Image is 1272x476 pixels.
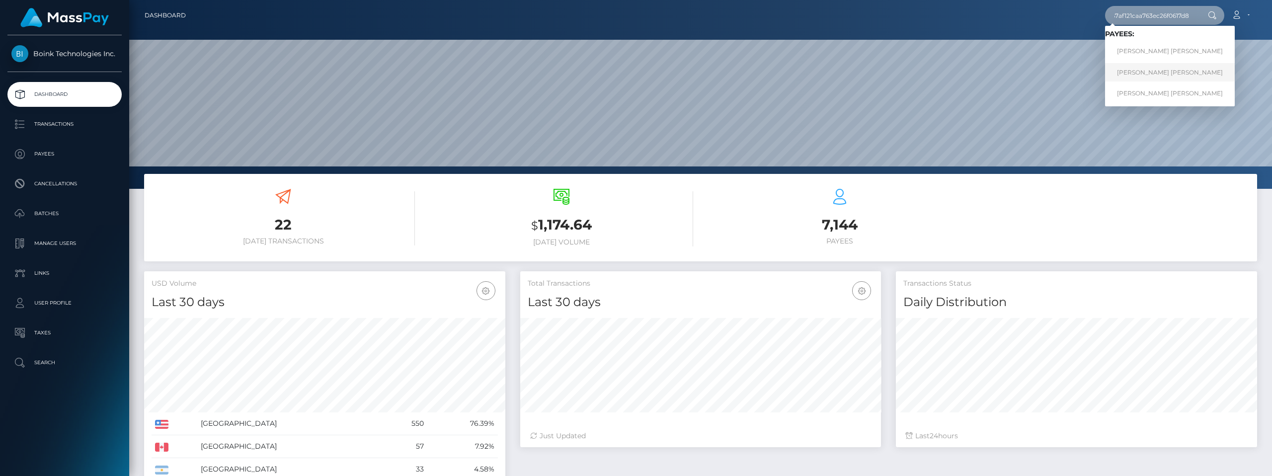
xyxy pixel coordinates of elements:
div: Just Updated [530,431,872,441]
a: Dashboard [7,82,122,107]
h5: USD Volume [152,279,498,289]
img: US.png [155,420,168,429]
p: Search [11,355,118,370]
p: User Profile [11,296,118,311]
a: [PERSON_NAME] [PERSON_NAME] [1105,42,1235,61]
td: 57 [384,435,427,458]
h4: Daily Distribution [903,294,1250,311]
p: Manage Users [11,236,118,251]
a: Taxes [7,320,122,345]
img: AR.png [155,466,168,475]
p: Batches [11,206,118,221]
h3: 22 [152,215,415,235]
h5: Total Transactions [528,279,874,289]
td: 76.39% [427,412,498,435]
a: [PERSON_NAME] [PERSON_NAME] [1105,84,1235,102]
a: Cancellations [7,171,122,196]
a: User Profile [7,291,122,316]
td: 7.92% [427,435,498,458]
img: MassPay Logo [20,8,109,27]
td: 550 [384,412,427,435]
h3: 7,144 [708,215,971,235]
h6: Payees: [1105,30,1235,38]
p: Dashboard [11,87,118,102]
td: [GEOGRAPHIC_DATA] [197,435,384,458]
a: Batches [7,201,122,226]
p: Cancellations [11,176,118,191]
p: Taxes [11,325,118,340]
h6: Payees [708,237,971,245]
p: Transactions [11,117,118,132]
p: Links [11,266,118,281]
a: Search [7,350,122,375]
h6: [DATE] Volume [430,238,693,246]
a: [PERSON_NAME] [PERSON_NAME] [1105,63,1235,81]
h6: [DATE] Transactions [152,237,415,245]
p: Payees [11,147,118,161]
input: Search... [1105,6,1198,25]
img: CA.png [155,443,168,452]
h4: Last 30 days [528,294,874,311]
a: Manage Users [7,231,122,256]
a: Payees [7,142,122,166]
a: Dashboard [145,5,186,26]
h3: 1,174.64 [430,215,693,236]
a: Links [7,261,122,286]
span: Boink Technologies Inc. [7,49,122,58]
h4: Last 30 days [152,294,498,311]
td: [GEOGRAPHIC_DATA] [197,412,384,435]
small: $ [531,219,538,233]
a: Transactions [7,112,122,137]
img: Boink Technologies Inc. [11,45,28,62]
span: 24 [930,431,938,440]
h5: Transactions Status [903,279,1250,289]
div: Last hours [906,431,1247,441]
